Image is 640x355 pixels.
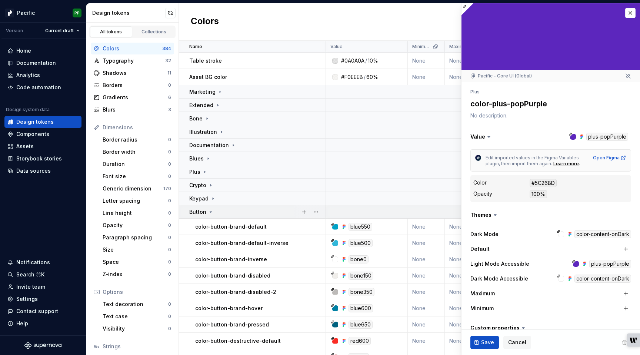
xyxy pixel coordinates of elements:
[195,337,281,345] p: color-button-destructive-default
[100,183,174,195] a: Generic dimension170
[195,256,267,263] p: color-button-brand-inverse
[195,239,289,247] p: color-button-brand-default-inverse
[195,305,263,312] p: color-button-brand-hover
[445,284,489,300] td: None
[4,57,81,69] a: Documentation
[93,29,130,35] div: All tokens
[341,73,363,81] div: #F0EEEB
[189,44,202,50] p: Name
[349,337,371,345] div: red600
[91,55,174,67] a: Typography32
[100,256,174,268] a: Space0
[189,128,217,136] p: Illustration
[92,9,165,17] div: Design tokens
[168,107,171,113] div: 3
[574,275,631,283] div: color-content-onDark
[16,271,44,278] div: Search ⌘K
[91,43,174,54] a: Colors384
[341,57,364,64] div: #0A0A0A
[103,197,168,205] div: Letter spacing
[470,305,494,312] label: Minimum
[189,102,213,109] p: Extended
[470,260,529,268] label: Light Mode Accessible
[195,223,267,230] p: color-button-brand-default
[4,116,81,128] a: Design tokens
[168,198,171,204] div: 0
[100,323,174,335] a: Visibility0
[91,104,174,116] a: Blurs3
[168,161,171,167] div: 0
[503,336,531,349] button: Cancel
[168,271,171,277] div: 0
[4,256,81,268] button: Notifications
[4,281,81,293] a: Invite team
[100,207,174,219] a: Line height0
[408,284,445,300] td: None
[100,232,174,243] a: Paragraph spacing0
[168,149,171,155] div: 0
[189,195,209,202] p: Keypad
[486,155,580,166] span: Edit imported values in the Figma Variables plugin, then import them again.
[24,342,61,349] svg: Supernova Logo
[100,219,174,231] a: Opacity0
[5,9,14,17] img: 8d0dbd7b-a897-4c39-8ca0-62fbda938e11.png
[445,333,489,349] td: None
[168,173,171,179] div: 0
[408,316,445,333] td: None
[195,272,270,279] p: color-button-brand-disabled
[168,82,171,88] div: 0
[74,10,80,16] div: PP
[168,94,171,100] div: 6
[189,168,200,176] p: Plus
[16,295,38,303] div: Settings
[330,44,343,50] p: Value
[168,137,171,143] div: 0
[103,94,168,101] div: Gradients
[103,82,168,89] div: Borders
[349,321,373,329] div: blue650
[100,311,174,322] a: Text case0
[508,339,526,346] span: Cancel
[408,53,445,69] td: None
[470,290,495,297] label: Maximum
[100,195,174,207] a: Letter spacing0
[408,235,445,251] td: None
[4,305,81,317] button: Contact support
[103,234,168,241] div: Paragraph spacing
[408,268,445,284] td: None
[349,255,369,263] div: bone0
[530,179,557,187] div: #5C26BD
[103,106,168,113] div: Blurs
[16,308,58,315] div: Contact support
[6,28,23,34] div: Version
[364,73,366,81] div: /
[191,15,219,29] h2: Colors
[100,268,174,280] a: Z-index0
[103,288,171,296] div: Options
[91,79,174,91] a: Borders0
[16,84,61,91] div: Code automation
[189,73,227,81] p: Asset BG color
[189,182,206,189] p: Crypto
[408,219,445,235] td: None
[103,45,162,52] div: Colors
[408,300,445,316] td: None
[103,222,168,229] div: Opacity
[4,318,81,329] button: Help
[162,46,171,52] div: 384
[449,44,470,50] p: Maximum
[445,235,489,251] td: None
[593,155,626,161] div: Open Figma
[103,258,168,266] div: Space
[349,304,373,312] div: blue600
[368,57,378,64] div: 10%
[16,259,50,266] div: Notifications
[100,170,174,182] a: Font size0
[168,210,171,216] div: 0
[473,179,487,186] div: Color
[589,260,631,268] div: plus-popPurple
[349,223,372,231] div: blue550
[167,70,171,76] div: 11
[470,275,528,282] label: Dark Mode Accessible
